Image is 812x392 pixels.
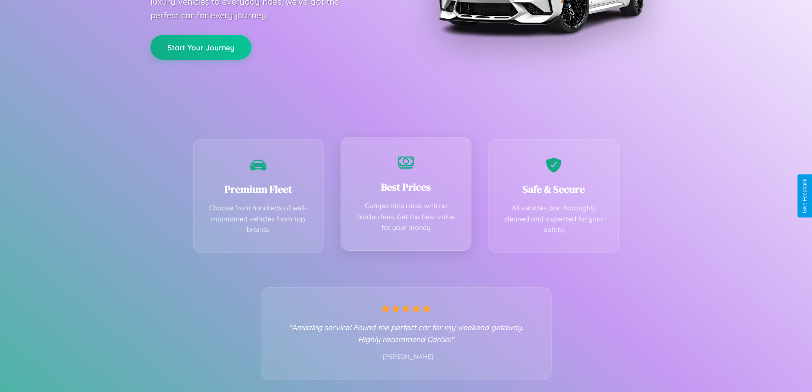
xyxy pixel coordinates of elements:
div: Give Feedback [802,179,808,213]
p: Competitive rates with no hidden fees. Get the best value for your money [354,200,458,233]
p: All vehicles are thoroughly cleaned and inspected for your safety [502,203,606,235]
h3: Safe & Secure [502,182,606,196]
p: - [PERSON_NAME] [278,351,534,363]
h3: Premium Fleet [206,182,311,196]
h3: Best Prices [354,180,458,194]
p: "Amazing service! Found the perfect car for my weekend getaway. Highly recommend CarGo!" [278,321,534,345]
button: Start Your Journey [150,35,251,60]
p: Choose from hundreds of well-maintained vehicles from top brands [206,203,311,235]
